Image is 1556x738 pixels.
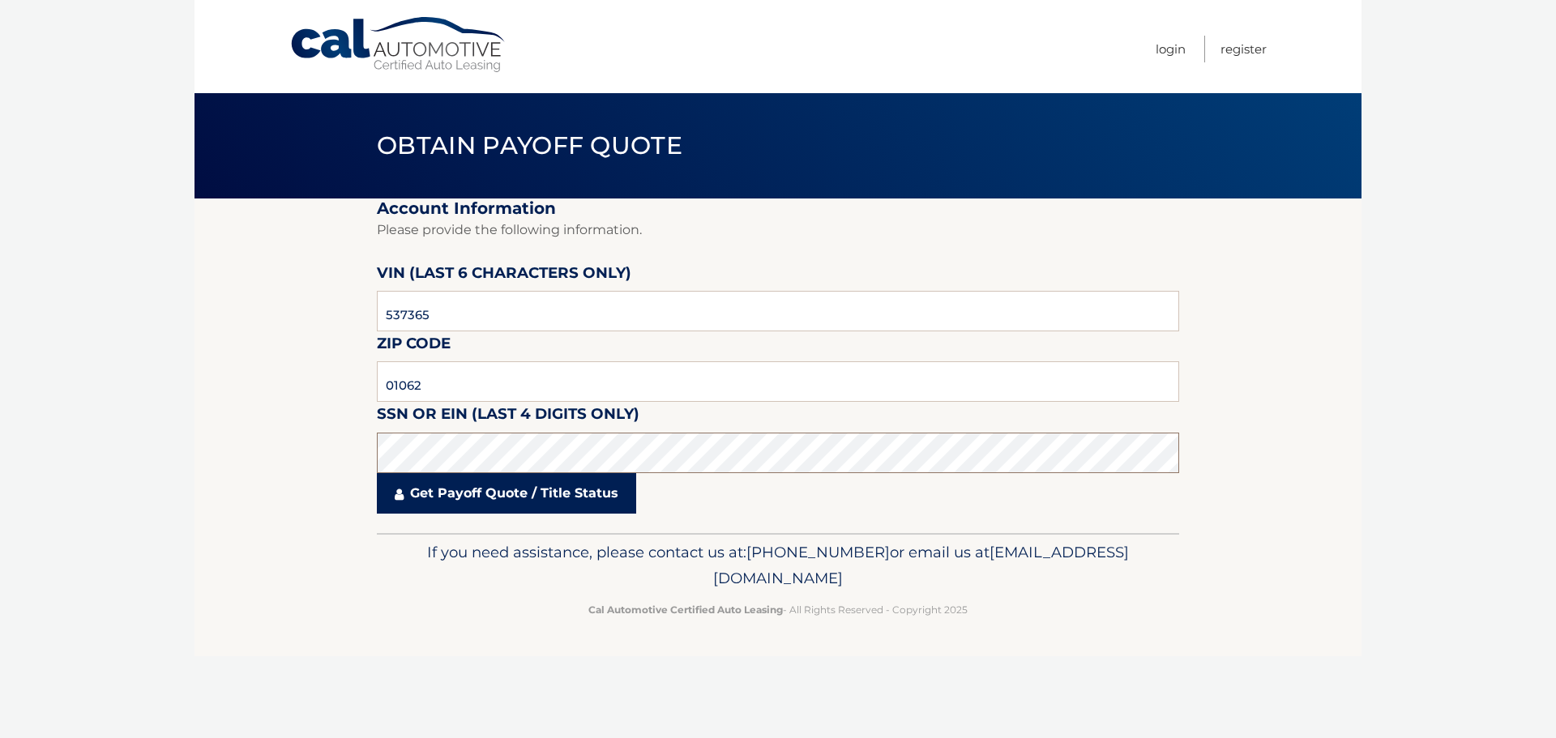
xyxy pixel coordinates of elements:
[377,261,631,291] label: VIN (last 6 characters only)
[377,331,451,361] label: Zip Code
[377,219,1179,241] p: Please provide the following information.
[377,473,636,514] a: Get Payoff Quote / Title Status
[588,604,783,616] strong: Cal Automotive Certified Auto Leasing
[377,198,1179,219] h2: Account Information
[387,540,1169,591] p: If you need assistance, please contact us at: or email us at
[387,601,1169,618] p: - All Rights Reserved - Copyright 2025
[1156,36,1186,62] a: Login
[377,402,639,432] label: SSN or EIN (last 4 digits only)
[377,130,682,160] span: Obtain Payoff Quote
[746,543,890,561] span: [PHONE_NUMBER]
[289,16,508,74] a: Cal Automotive
[1220,36,1267,62] a: Register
